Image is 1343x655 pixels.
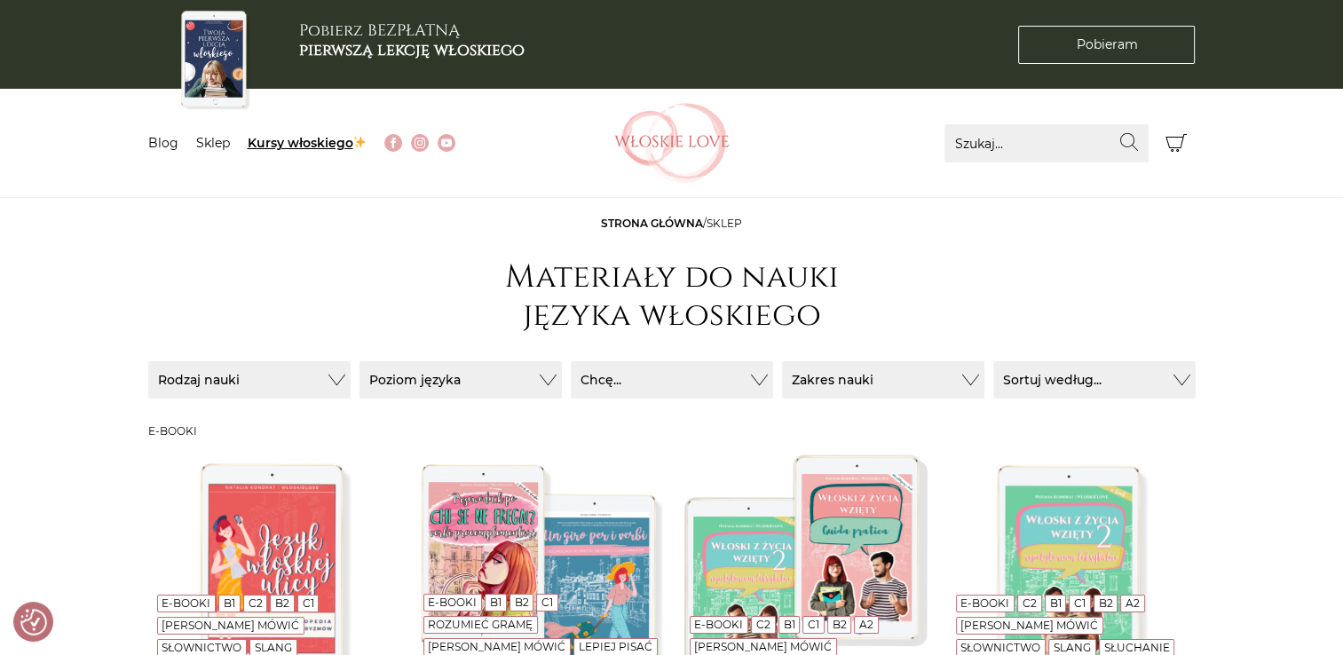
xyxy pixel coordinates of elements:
button: Koszyk [1157,124,1196,162]
span: / [601,217,742,230]
a: E-booki [960,596,1009,610]
img: Revisit consent button [20,609,47,635]
button: Zakres nauki [782,361,984,399]
button: Preferencje co do zgód [20,609,47,635]
input: Szukaj... [944,124,1149,162]
a: [PERSON_NAME] mówić [960,619,1098,632]
a: B2 [833,618,847,631]
a: Pobieram [1018,26,1195,64]
a: B1 [490,596,502,609]
a: C1 [1074,596,1086,610]
a: C1 [808,618,819,631]
a: C2 [756,618,770,631]
a: B2 [275,596,289,610]
h3: Pobierz BEZPŁATNĄ [299,21,525,59]
a: Słownictwo [960,641,1040,654]
a: B1 [1049,596,1061,610]
a: E-booki [428,596,477,609]
a: Słownictwo [162,641,241,654]
a: [PERSON_NAME] mówić [694,640,832,653]
button: Rodzaj nauki [148,361,351,399]
a: C2 [1023,596,1037,610]
a: Kursy włoskiego [248,135,367,151]
a: Blog [148,135,178,151]
a: A2 [859,618,873,631]
a: B2 [1099,596,1113,610]
a: Sklep [196,135,230,151]
h3: E-booki [148,425,1196,438]
a: Slang [1054,641,1091,654]
a: E-booki [694,618,743,631]
a: C1 [541,596,553,609]
h1: Materiały do nauki języka włoskiego [494,258,849,335]
a: Rozumieć gramę [428,618,533,631]
img: ✨ [353,136,366,148]
a: Słuchanie [1103,641,1169,654]
a: E-booki [162,596,210,610]
a: Strona główna [601,217,703,230]
a: B2 [514,596,528,609]
a: C1 [303,596,314,610]
button: Sortuj według... [993,361,1196,399]
a: Lepiej pisać [579,640,652,653]
button: Poziom języka [359,361,562,399]
img: Włoskielove [614,103,730,183]
b: pierwszą lekcję włoskiego [299,39,525,61]
a: [PERSON_NAME] mówić [162,619,299,632]
a: B1 [224,596,235,610]
a: C2 [248,596,262,610]
a: A2 [1126,596,1140,610]
a: [PERSON_NAME] mówić [428,640,565,653]
button: Chcę... [571,361,773,399]
span: Pobieram [1076,36,1137,54]
span: sklep [707,217,742,230]
a: Slang [255,641,292,654]
a: B1 [783,618,794,631]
